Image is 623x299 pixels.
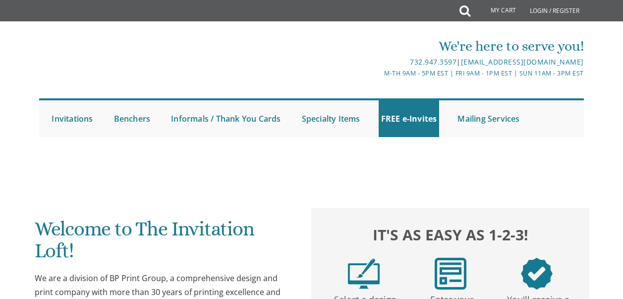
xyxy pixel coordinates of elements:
h2: It's as easy as 1-2-3! [321,224,580,245]
img: step3.png [521,258,553,290]
a: [EMAIL_ADDRESS][DOMAIN_NAME] [461,57,584,67]
div: We're here to serve you! [221,36,583,56]
a: Benchers [112,100,153,137]
a: Mailing Services [455,100,522,137]
img: step1.png [348,258,380,290]
a: 732.947.3597 [410,57,456,67]
div: M-Th 9am - 5pm EST | Fri 9am - 1pm EST | Sun 11am - 3pm EST [221,68,583,78]
img: step2.png [435,258,466,290]
div: | [221,56,583,68]
a: Invitations [49,100,95,137]
a: My Cart [469,1,523,21]
a: FREE e-Invites [379,100,440,137]
a: Specialty Items [299,100,363,137]
h1: Welcome to The Invitation Loft! [35,218,294,269]
a: Informals / Thank You Cards [169,100,283,137]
